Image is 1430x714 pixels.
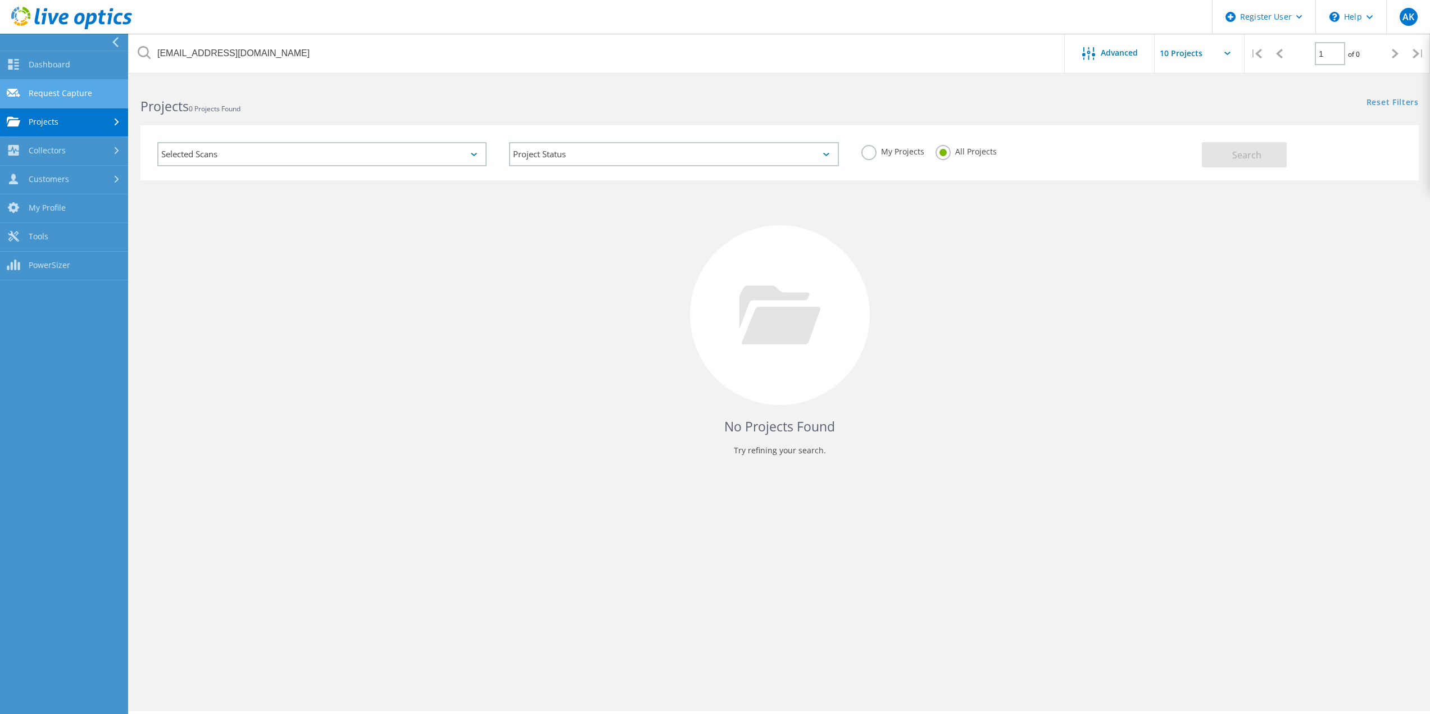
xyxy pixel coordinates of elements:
[1407,34,1430,74] div: |
[509,142,838,166] div: Project Status
[152,442,1408,460] p: Try refining your search.
[1367,98,1419,108] a: Reset Filters
[861,145,924,156] label: My Projects
[1348,49,1360,59] span: of 0
[1232,149,1261,161] span: Search
[152,417,1408,436] h4: No Projects Found
[11,24,132,31] a: Live Optics Dashboard
[1402,12,1414,21] span: AK
[140,97,189,115] b: Projects
[1245,34,1268,74] div: |
[157,142,487,166] div: Selected Scans
[936,145,997,156] label: All Projects
[1329,12,1340,22] svg: \n
[1202,142,1287,167] button: Search
[1101,49,1138,57] span: Advanced
[129,34,1065,73] input: Search projects by name, owner, ID, company, etc
[189,104,240,113] span: 0 Projects Found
